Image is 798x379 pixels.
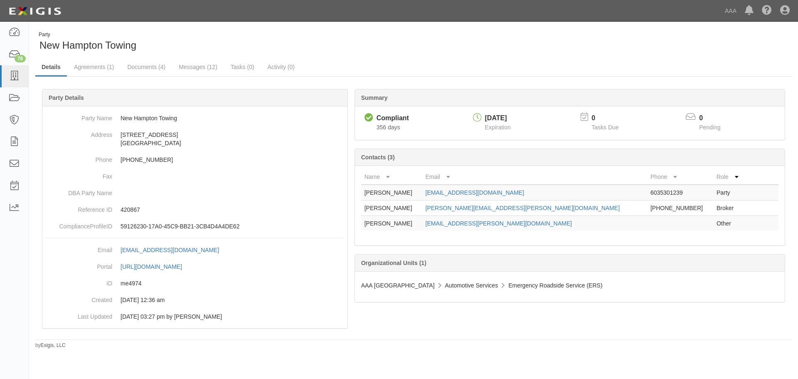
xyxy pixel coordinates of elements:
dt: Last Updated [46,308,112,321]
dt: Address [46,126,112,139]
span: Pending [699,124,720,131]
dd: [STREET_ADDRESS] [GEOGRAPHIC_DATA] [46,126,344,151]
td: [PERSON_NAME] [361,201,422,216]
th: Name [361,169,422,185]
p: 420867 [121,206,344,214]
a: [PERSON_NAME][EMAIL_ADDRESS][PERSON_NAME][DOMAIN_NAME] [426,205,620,211]
a: [EMAIL_ADDRESS][PERSON_NAME][DOMAIN_NAME] [426,220,572,227]
a: Activity (0) [261,59,301,75]
b: Summary [361,94,388,101]
dt: Created [46,292,112,304]
span: AAA [GEOGRAPHIC_DATA] [361,282,435,289]
dd: me4974 [46,275,344,292]
a: [EMAIL_ADDRESS][DOMAIN_NAME] [426,189,524,196]
dt: Reference ID [46,201,112,214]
td: Broker [713,201,745,216]
a: [EMAIL_ADDRESS][DOMAIN_NAME] [121,247,228,253]
span: New Hampton Towing [39,40,136,51]
dt: Portal [46,258,112,271]
a: Documents (4) [121,59,172,75]
p: 0 [591,114,629,123]
dt: Phone [46,151,112,164]
span: Expiration [485,124,511,131]
b: Organizational Units (1) [361,260,426,266]
div: [EMAIL_ADDRESS][DOMAIN_NAME] [121,246,219,254]
td: [PHONE_NUMBER] [647,201,713,216]
a: Details [35,59,67,77]
td: Other [713,216,745,231]
dt: Party Name [46,110,112,122]
span: Since 10/18/2024 [377,124,400,131]
span: Emergency Roadside Service (ERS) [508,282,602,289]
dt: ComplianceProfileID [46,218,112,230]
a: Agreements (1) [68,59,120,75]
span: Automotive Services [445,282,498,289]
td: [PERSON_NAME] [361,185,422,201]
i: Help Center - Complianz [762,6,772,16]
td: Party [713,185,745,201]
a: Messages (12) [172,59,224,75]
dt: DBA Party Name [46,185,112,197]
div: Compliant [377,114,409,123]
dt: ID [46,275,112,287]
th: Email [422,169,647,185]
div: 78 [15,55,26,62]
div: Party [39,31,136,38]
a: [URL][DOMAIN_NAME] [121,263,191,270]
i: Compliant [365,114,373,122]
p: 59126230-17A0-45C9-BB21-3CB4D4A4DE62 [121,222,344,230]
th: Role [713,169,745,185]
div: [DATE] [485,114,511,123]
dt: Fax [46,168,112,181]
b: Party Details [49,94,84,101]
dd: 03/10/2023 12:36 am [46,292,344,308]
small: by [35,342,66,349]
td: 6035301239 [647,185,713,201]
b: Contacts (3) [361,154,395,161]
a: Exigis, LLC [41,342,66,348]
img: logo-5460c22ac91f19d4615b14bd174203de0afe785f0fc80cf4dbbc73dc1793850b.png [6,4,64,19]
dd: [PHONE_NUMBER] [46,151,344,168]
dt: Email [46,242,112,254]
dd: 04/15/2024 03:27 pm by Benjamin Tully [46,308,344,325]
p: 0 [699,114,731,123]
a: Tasks (0) [224,59,261,75]
dd: New Hampton Towing [46,110,344,126]
a: AAA [721,2,741,19]
span: Tasks Due [591,124,618,131]
td: [PERSON_NAME] [361,216,422,231]
th: Phone [647,169,713,185]
div: New Hampton Towing [35,31,407,52]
